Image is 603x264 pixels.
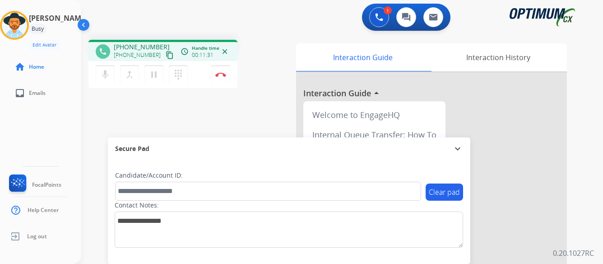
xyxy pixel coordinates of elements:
[115,171,183,180] label: Candidate/Account ID:
[148,69,159,80] mat-icon: pause
[192,45,219,52] span: Handle time
[14,61,25,72] mat-icon: home
[7,174,61,195] a: FocalPoints
[215,72,226,77] img: control
[29,24,46,34] div: Busy
[296,43,429,71] div: Interaction Guide
[452,143,463,154] mat-icon: expand_more
[166,51,174,59] mat-icon: content_copy
[173,69,184,80] mat-icon: dialpad
[29,13,88,24] h3: [PERSON_NAME]
[29,90,46,97] span: Emails
[124,69,135,80] mat-icon: merge_type
[192,52,213,59] span: 00:11:31
[32,181,61,189] span: FocalPoints
[115,201,159,210] label: Contact Notes:
[221,47,229,56] mat-icon: close
[2,13,27,38] img: avatar
[426,184,463,201] button: Clear pad
[181,47,189,56] mat-icon: access_time
[114,52,161,59] span: [PHONE_NUMBER]
[14,88,25,99] mat-icon: inbox
[29,63,44,71] span: Home
[384,6,392,14] div: 1
[28,207,59,214] span: Help Center
[307,105,442,125] div: Welcome to EngageHQ
[27,233,47,240] span: Log out
[114,42,170,52] span: [PHONE_NUMBER]
[115,144,149,153] span: Secure Pad
[553,248,594,259] p: 0.20.1027RC
[99,47,107,56] mat-icon: phone
[29,40,60,50] button: Edit Avatar
[100,69,111,80] mat-icon: mic
[429,43,567,71] div: Interaction History
[307,125,442,145] div: Internal Queue Transfer: How To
